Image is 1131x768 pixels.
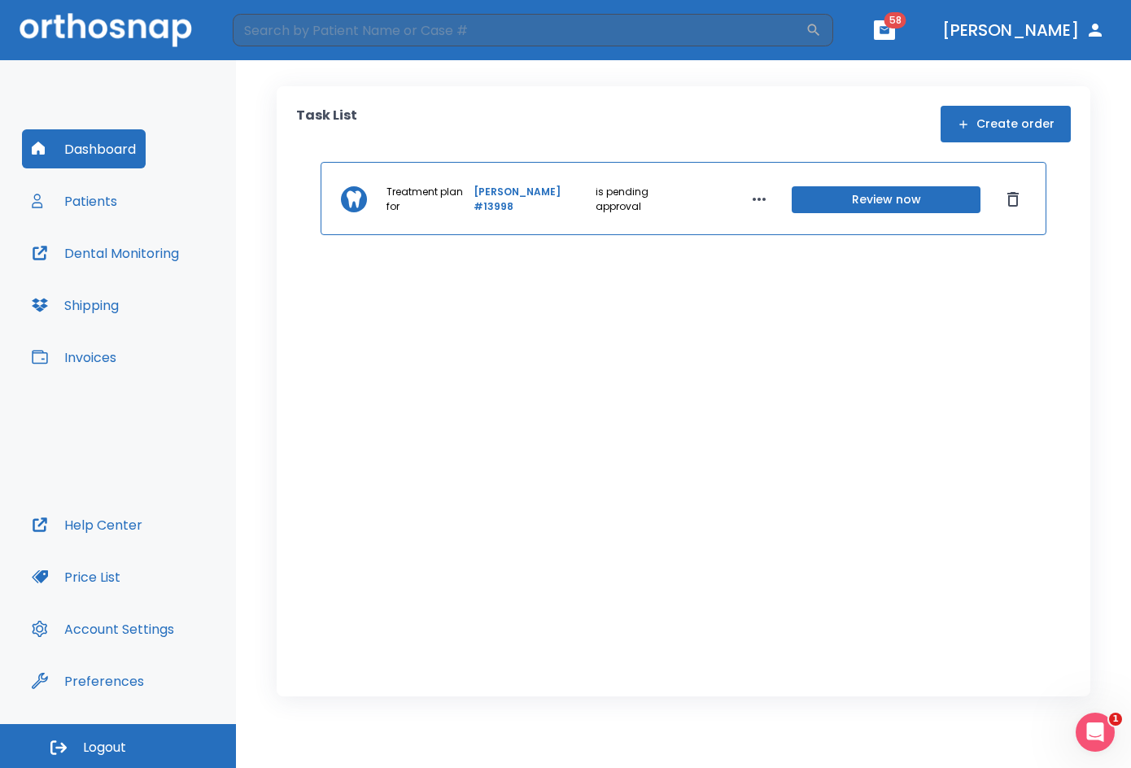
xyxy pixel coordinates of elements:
[141,674,155,688] div: Tooltip anchor
[884,12,906,28] span: 58
[474,185,592,214] a: [PERSON_NAME] #13998
[22,181,127,220] button: Patients
[22,338,126,377] button: Invoices
[1000,186,1026,212] button: Dismiss
[792,186,980,213] button: Review now
[22,233,189,273] button: Dental Monitoring
[22,609,184,648] button: Account Settings
[936,15,1111,45] button: [PERSON_NAME]
[22,661,154,700] button: Preferences
[386,185,470,214] p: Treatment plan for
[22,557,130,596] button: Price List
[1109,713,1122,726] span: 1
[22,129,146,168] button: Dashboard
[233,14,806,46] input: Search by Patient Name or Case #
[941,106,1071,142] button: Create order
[296,106,357,142] p: Task List
[83,739,126,757] span: Logout
[22,286,129,325] button: Shipping
[20,13,192,46] img: Orthosnap
[1076,713,1115,752] iframe: Intercom live chat
[22,505,152,544] button: Help Center
[596,185,688,214] p: is pending approval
